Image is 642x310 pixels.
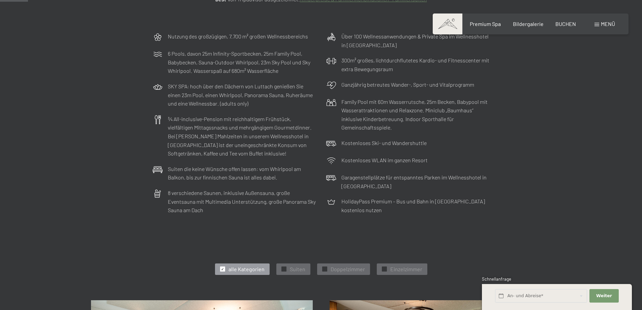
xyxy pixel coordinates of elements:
a: Schwarzensteinsuite mit finnischer Sauna [91,301,313,305]
span: Menü [601,21,615,27]
p: Garagenstellplätze für entspanntes Parken im Wellnesshotel in [GEOGRAPHIC_DATA] [341,173,490,190]
span: Doppelzimmer [331,265,365,273]
p: 8 verschiedene Saunen, inklusive Außensauna, große Eventsauna mit Multimedia Unterstützung, große... [168,189,316,215]
span: Weiter [596,293,612,299]
p: SKY SPA: hoch über den Dächern von Luttach genießen Sie einen 23m Pool, einen Whirlpool, Panorama... [168,82,316,108]
span: Einzelzimmer [390,265,422,273]
span: ✓ [282,267,285,272]
a: Premium Spa [470,21,501,27]
span: Schnellanfrage [482,276,511,282]
p: Family Pool mit 60m Wasserrutsche, 25m Becken, Babypool mit Wasserattraktionen und Relaxzone. Min... [341,97,490,132]
p: Kostenloses Ski- und Wandershuttle [341,139,427,147]
p: Suiten die keine Wünsche offen lassen: vom Whirlpool am Balkon, bis zur finnischen Sauna ist alle... [168,165,316,182]
span: ✓ [221,267,224,272]
a: BUCHEN [555,21,576,27]
p: Kostenloses WLAN im ganzen Resort [341,156,428,165]
a: Bildergalerie [513,21,544,27]
p: HolidayPass Premium – Bus und Bahn in [GEOGRAPHIC_DATA] kostenlos nutzen [341,197,490,214]
span: ✓ [323,267,326,272]
span: Suiten [290,265,305,273]
p: 300m² großes, lichtdurchflutetes Kardio- und Fitnesscenter mit extra Bewegungsraum [341,56,490,73]
p: 6 Pools, davon 25m Infinity-Sportbecken, 25m Family Pool, Babybecken, Sauna-Outdoor Whirlpool, 23... [168,49,316,75]
span: alle Kategorien [228,265,265,273]
span: ✓ [383,267,386,272]
p: Ganzjährig betreutes Wander-, Sport- und Vitalprogramm [341,80,474,89]
p: Über 100 Wellnessanwendungen & Private Spa im Wellnesshotel in [GEOGRAPHIC_DATA] [341,32,490,49]
a: Suite Aurina mit finnischer Sauna [330,301,551,305]
button: Weiter [589,289,618,303]
p: Nutzung des großzügigen, 7.700 m² großen Wellnessbereichs [168,32,308,41]
p: ¾ All-inclusive-Pension mit reichhaltigem Frühstück, vielfältigen Mittagssnacks und mehrgängigem ... [168,115,316,158]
